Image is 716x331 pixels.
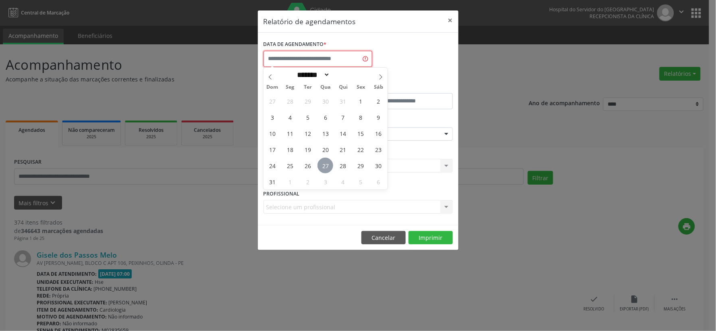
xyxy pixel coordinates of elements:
span: Agosto 20, 2025 [318,142,333,157]
span: Agosto 9, 2025 [371,109,386,125]
h5: Relatório de agendamentos [264,16,356,27]
span: Sáb [370,85,388,90]
span: Agosto 30, 2025 [371,158,386,173]
span: Qua [317,85,334,90]
span: Agosto 31, 2025 [264,174,280,189]
span: Setembro 5, 2025 [353,174,369,189]
span: Agosto 17, 2025 [264,142,280,157]
span: Agosto 14, 2025 [335,125,351,141]
span: Julho 31, 2025 [335,93,351,109]
button: Imprimir [409,231,453,245]
input: Year [330,71,357,79]
span: Setembro 3, 2025 [318,174,333,189]
span: Agosto 2, 2025 [371,93,386,109]
span: Agosto 5, 2025 [300,109,315,125]
span: Agosto 26, 2025 [300,158,315,173]
span: Agosto 8, 2025 [353,109,369,125]
span: Julho 28, 2025 [282,93,298,109]
span: Agosto 22, 2025 [353,142,369,157]
span: Agosto 28, 2025 [335,158,351,173]
span: Agosto 1, 2025 [353,93,369,109]
span: Agosto 10, 2025 [264,125,280,141]
label: DATA DE AGENDAMENTO [264,38,327,51]
label: PROFISSIONAL [264,187,300,200]
span: Julho 29, 2025 [300,93,315,109]
span: Sex [352,85,370,90]
span: Setembro 2, 2025 [300,174,315,189]
span: Agosto 27, 2025 [318,158,333,173]
span: Agosto 11, 2025 [282,125,298,141]
span: Julho 30, 2025 [318,93,333,109]
span: Agosto 19, 2025 [300,142,315,157]
span: Setembro 4, 2025 [335,174,351,189]
span: Agosto 29, 2025 [353,158,369,173]
span: Agosto 25, 2025 [282,158,298,173]
span: Setembro 1, 2025 [282,174,298,189]
span: Setembro 6, 2025 [371,174,386,189]
span: Agosto 15, 2025 [353,125,369,141]
span: Dom [264,85,281,90]
span: Agosto 3, 2025 [264,109,280,125]
span: Agosto 18, 2025 [282,142,298,157]
span: Agosto 13, 2025 [318,125,333,141]
span: Agosto 7, 2025 [335,109,351,125]
label: ATÉ [360,81,453,93]
span: Ter [299,85,317,90]
span: Agosto 12, 2025 [300,125,315,141]
span: Agosto 23, 2025 [371,142,386,157]
button: Cancelar [361,231,406,245]
span: Agosto 24, 2025 [264,158,280,173]
span: Agosto 6, 2025 [318,109,333,125]
span: Qui [334,85,352,90]
span: Seg [281,85,299,90]
span: Agosto 21, 2025 [335,142,351,157]
span: Agosto 4, 2025 [282,109,298,125]
button: Close [442,10,459,30]
span: Julho 27, 2025 [264,93,280,109]
span: Agosto 16, 2025 [371,125,386,141]
select: Month [295,71,330,79]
